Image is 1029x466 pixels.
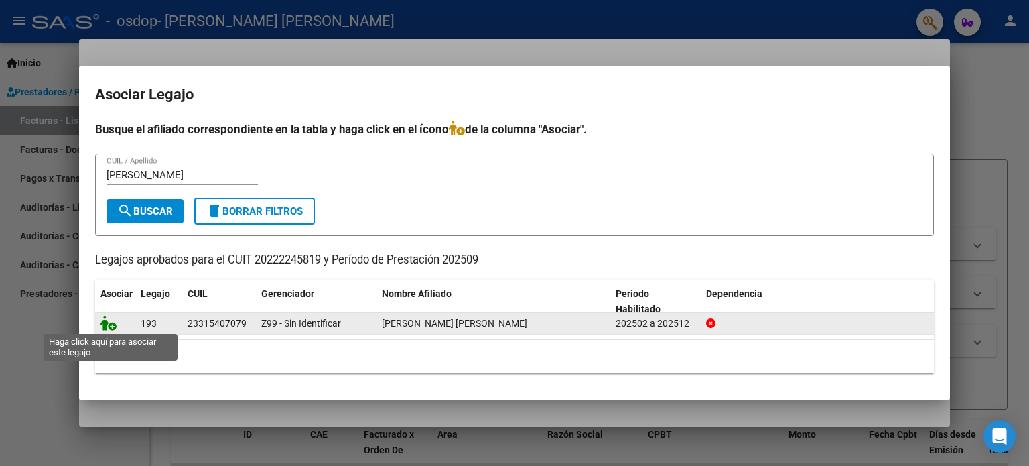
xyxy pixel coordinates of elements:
[706,288,762,299] span: Dependencia
[261,288,314,299] span: Gerenciador
[117,202,133,219] mat-icon: search
[95,252,934,269] p: Legajos aprobados para el CUIT 20222245819 y Período de Prestación 202509
[610,280,701,324] datatable-header-cell: Periodo Habilitado
[188,288,208,299] span: CUIL
[983,420,1016,453] div: Open Intercom Messenger
[376,280,610,324] datatable-header-cell: Nombre Afiliado
[135,280,182,324] datatable-header-cell: Legajo
[182,280,256,324] datatable-header-cell: CUIL
[206,205,303,217] span: Borrar Filtros
[261,318,341,329] span: Z99 - Sin Identificar
[141,318,157,329] span: 193
[95,280,135,324] datatable-header-cell: Asociar
[382,318,527,329] span: GALLO MATIAS DAMIAN
[188,316,247,331] div: 23315407079
[141,288,170,299] span: Legajo
[117,205,173,217] span: Buscar
[194,198,315,225] button: Borrar Filtros
[95,121,934,138] h4: Busque el afiliado correspondiente en la tabla y haga click en el ícono de la columna "Asociar".
[100,288,133,299] span: Asociar
[95,340,934,373] div: 1 registros
[616,316,695,331] div: 202502 a 202512
[382,288,452,299] span: Nombre Afiliado
[256,280,376,324] datatable-header-cell: Gerenciador
[701,280,935,324] datatable-header-cell: Dependencia
[95,82,934,107] h2: Asociar Legajo
[206,202,222,219] mat-icon: delete
[107,199,184,223] button: Buscar
[616,288,661,314] span: Periodo Habilitado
